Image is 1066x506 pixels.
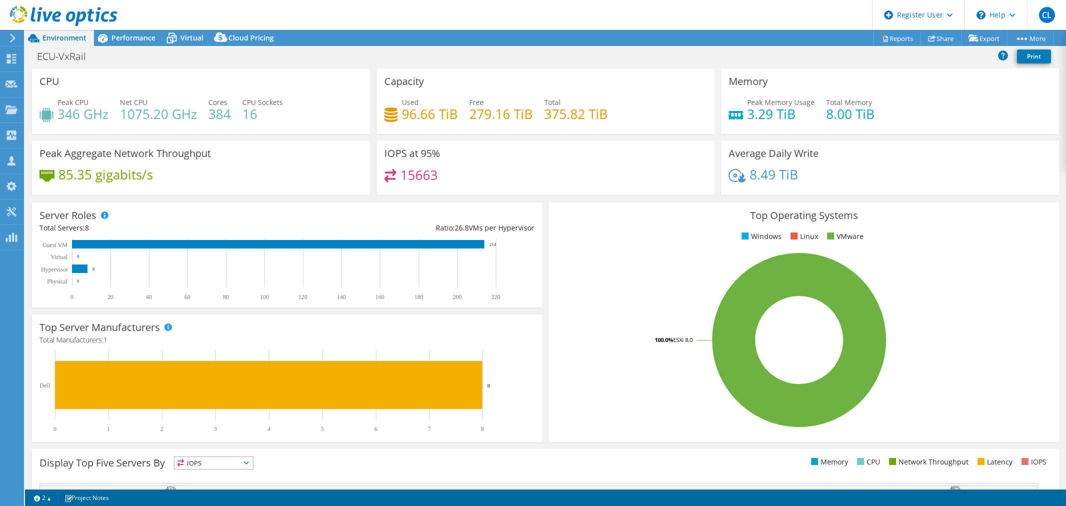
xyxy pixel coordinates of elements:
a: 2 [27,491,58,504]
span: CL [1039,7,1055,23]
h3: CPU [39,76,59,87]
span: Total [544,97,561,107]
text: 8 [487,382,490,388]
span: Environment [42,33,86,42]
text: 214 [489,242,496,247]
a: Share [921,30,962,46]
text: Dell [39,382,50,389]
span: Cloud Pricing [228,33,274,42]
li: Windows [739,231,782,242]
h3: Memory [729,76,768,87]
text: Virtual [51,253,68,260]
span: IOPS [174,457,253,469]
h3: Server Roles [39,210,96,221]
span: Virtual [180,33,203,42]
span: Used [402,97,419,107]
span: CPU Sockets [242,97,283,107]
a: Print [1017,49,1051,63]
a: More [1007,30,1054,46]
text: Hypervisor [41,266,68,273]
text: 140 [337,293,346,300]
span: Performance [111,33,155,42]
a: Project Notes [57,491,116,504]
h4: 96.66 TiB [402,108,458,119]
tspan: ESXi 8.0 [673,336,693,343]
text: Physical [47,278,67,285]
h3: Peak Aggregate Network Throughput [39,148,211,159]
h4: 384 [208,108,231,119]
li: Network Throughput [887,456,969,467]
span: Free [469,97,484,107]
text: 4 [267,425,270,432]
text: 0 [77,278,79,283]
li: Memory [809,456,848,467]
h4: 85.35 gigabits/s [58,169,153,180]
li: IOPS [1019,456,1047,467]
text: 2 [160,425,163,432]
h4: 346 GHz [57,108,108,119]
a: Export [961,30,1008,46]
text: 7 [428,425,431,432]
text: 120 [298,293,307,300]
div: Total Servers: [39,222,287,233]
h4: 16 [242,108,283,119]
h4: 8.49 TiB [750,169,798,180]
h4: 279.16 TiB [469,108,533,119]
span: Peak Memory Usage [747,97,815,107]
text: 0 [70,293,73,300]
h4: 15663 [400,169,438,180]
span: Net CPU [120,97,147,107]
text: 8 [92,266,95,271]
h4: 375.82 TiB [544,108,608,119]
h3: IOPS at 95% [384,148,440,159]
h3: Capacity [384,76,424,87]
text: 20 [107,293,113,300]
text: 220 [491,293,500,300]
text: 100 [260,293,269,300]
h4: Total Manufacturers: [39,334,534,345]
h3: Average Daily Write [729,148,819,159]
span: 1 [103,335,107,344]
span: Peak CPU [57,97,88,107]
span: Cores [208,97,227,107]
li: Linux [788,231,818,242]
text: 46% [950,484,960,490]
h3: Top Server Manufacturers [39,322,160,333]
h4: 8.00 TiB [826,108,875,119]
li: CPU [855,456,880,467]
text: 6 [374,425,377,432]
span: 8 [85,223,89,232]
text: 80 [223,293,229,300]
text: 0 [53,425,56,432]
text: 180 [414,293,423,300]
svg: \n [977,10,986,19]
li: Latency [975,456,1013,467]
text: 5 [321,425,324,432]
text: 60 [184,293,190,300]
span: Total Memory [826,97,872,107]
h4: 3.29 TiB [747,108,815,119]
text: 40 [146,293,152,300]
text: 160 [375,293,384,300]
text: 3 [214,425,217,432]
text: 45% [166,485,176,491]
tspan: 100.0% [655,336,673,343]
text: 200 [453,293,462,300]
div: Ratio: VMs per Hypervisor [287,222,534,233]
text: 0 [77,254,79,259]
text: Guest VM [42,241,67,248]
span: 26.8 [455,223,469,232]
text: 8 [481,425,484,432]
h3: Top Operating Systems [556,210,1051,221]
h4: 1075.20 GHz [120,108,197,119]
text: 1 [107,425,110,432]
a: Reports [873,30,921,46]
h1: ECU-VxRail [32,51,101,62]
li: VMware [825,231,864,242]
